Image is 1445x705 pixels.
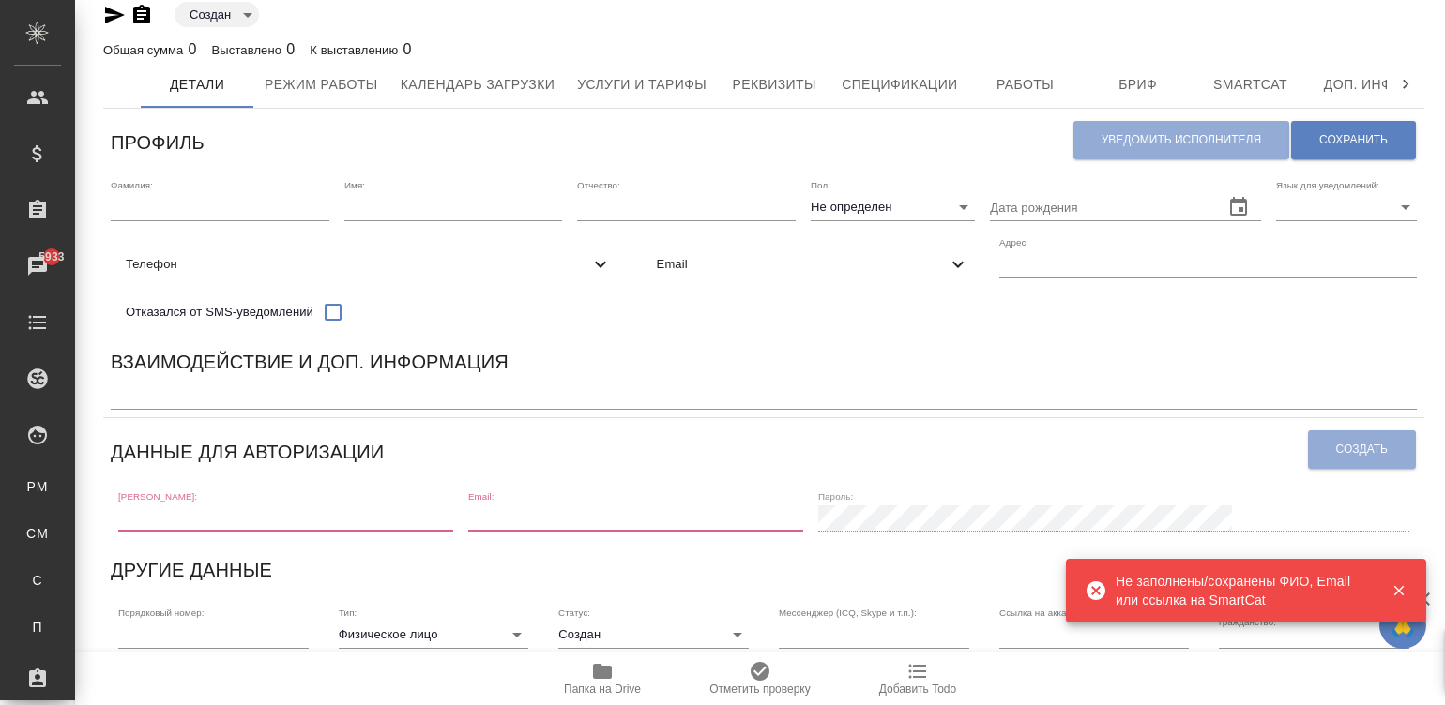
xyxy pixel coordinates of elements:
[23,571,52,590] span: С
[118,491,197,501] label: [PERSON_NAME]:
[558,622,749,648] div: Создан
[1318,73,1408,97] span: Доп. инфо
[265,73,378,97] span: Режим работы
[709,682,810,696] span: Отметить проверку
[5,243,70,290] a: 5933
[642,244,985,285] div: Email
[111,437,384,467] h6: Данные для авторизации
[23,618,52,637] span: П
[657,255,948,274] span: Email
[558,608,590,618] label: Статус:
[999,608,1128,618] label: Ссылка на аккаунт SmartCAT:
[184,7,236,22] button: Создан
[999,237,1028,247] label: Адрес:
[14,562,61,599] a: С
[111,555,272,585] h6: Другие данные
[468,491,494,501] label: Email:
[14,608,61,646] a: П
[212,38,296,61] div: 0
[339,608,357,618] label: Тип:
[111,347,509,377] h6: Взаимодействие и доп. информация
[779,608,917,618] label: Мессенджер (ICQ, Skype и т.п.):
[811,194,975,220] div: Не определен
[981,73,1071,97] span: Работы
[27,247,75,266] span: 5933
[1116,572,1363,609] div: Не заполнены/сохранены ФИО, Email или ссылка на SmartCat
[118,608,204,618] label: Порядковый номер:
[1379,582,1418,599] button: Закрыть
[111,127,205,157] h6: Профиль
[879,682,956,696] span: Добавить Todo
[1276,181,1379,190] label: Язык для уведомлений:
[126,255,589,274] span: Телефон
[212,43,287,57] p: Выставлено
[103,38,197,61] div: 0
[130,4,153,26] button: Скопировать ссылку
[577,181,620,190] label: Отчество:
[14,468,61,505] a: PM
[175,2,259,27] div: Создан
[344,181,365,190] label: Имя:
[1291,121,1416,159] button: Сохранить
[310,43,403,57] p: К выставлению
[111,181,153,190] label: Фамилия:
[1206,73,1296,97] span: Smartcat
[811,181,830,190] label: Пол:
[339,622,529,648] div: Физическое лицо
[401,73,555,97] span: Календарь загрузки
[111,244,627,285] div: Телефон
[729,73,819,97] span: Реквизиты
[524,652,681,705] button: Папка на Drive
[1093,73,1183,97] span: Бриф
[839,652,996,705] button: Добавить Todo
[564,682,641,696] span: Папка на Drive
[103,43,188,57] p: Общая сумма
[577,73,707,97] span: Услуги и тарифы
[818,491,853,501] label: Пароль:
[681,652,839,705] button: Отметить проверку
[842,73,957,97] span: Спецификации
[103,4,126,26] button: Скопировать ссылку для ЯМессенджера
[23,477,52,496] span: PM
[14,515,61,552] a: CM
[310,38,411,61] div: 0
[23,524,52,543] span: CM
[152,73,242,97] span: Детали
[126,303,313,322] span: Отказался от SMS-уведомлений
[1319,132,1388,148] span: Сохранить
